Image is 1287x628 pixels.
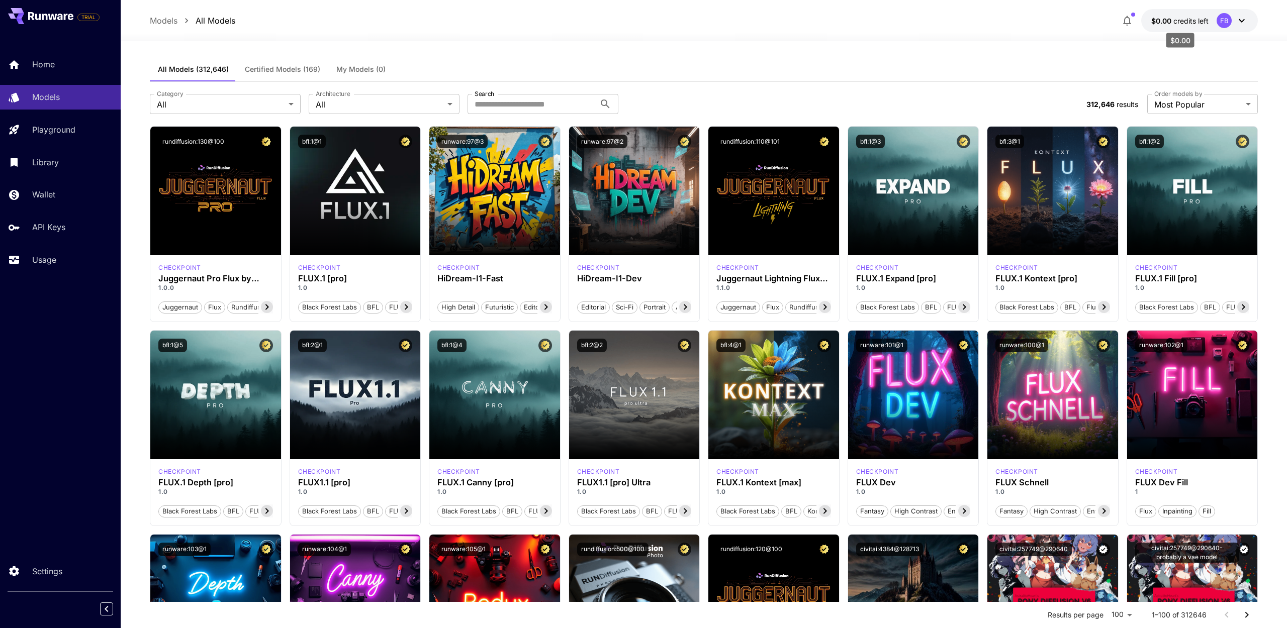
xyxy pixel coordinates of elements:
[856,263,899,272] div: fluxpro
[520,300,553,313] button: Editorial
[1135,283,1250,292] p: 1.0
[437,467,480,476] p: checkpoint
[298,543,351,556] button: runware:104@1
[158,467,201,476] p: checkpoint
[1135,339,1187,352] button: runware:102@1
[716,135,784,148] button: rundiffusion:110@101
[672,302,699,312] span: Anime
[1135,467,1178,476] div: FLUX.1 D
[158,478,273,487] div: FLUX.1 Depth [pro]
[150,15,235,27] nav: breadcrumb
[856,467,899,476] div: FLUX.1 D
[159,506,221,516] span: Black Forest Labs
[678,543,691,556] button: Certified Model – Vetted for best performance and includes a commercial license.
[363,506,383,516] span: BFL
[1166,33,1194,48] div: $0.00
[316,89,350,98] label: Architecture
[995,543,1072,556] button: civitai:257749@290640
[298,274,413,283] div: FLUX.1 [pro]
[856,300,919,313] button: Black Forest Labs
[1030,506,1080,516] span: High Contrast
[577,300,610,313] button: Editorial
[437,504,500,517] button: Black Forest Labs
[363,300,383,313] button: BFL
[298,467,341,476] div: fluxpro
[1135,467,1178,476] p: checkpoint
[957,543,970,556] button: Certified Model – Vetted for best performance and includes a commercial license.
[944,506,990,516] span: Environment
[817,339,831,352] button: Certified Model – Vetted for best performance and includes a commercial license.
[157,89,183,98] label: Category
[1239,543,1249,556] button: Verified working
[782,506,801,516] span: BFL
[577,263,620,272] div: HiDream Dev
[716,478,831,487] h3: FLUX.1 Kontext [max]
[716,263,759,272] p: checkpoint
[437,135,488,148] button: runware:97@3
[995,263,1038,272] div: FLUX.1 Kontext [pro]
[1217,13,1232,28] div: FB
[437,478,552,487] h3: FLUX.1 Canny [pro]
[640,302,669,312] span: Portrait
[1135,300,1198,313] button: Black Forest Labs
[1060,300,1080,313] button: BFL
[1108,607,1136,622] div: 100
[995,263,1038,272] p: checkpoint
[259,339,273,352] button: Certified Model – Vetted for best performance and includes a commercial license.
[158,274,273,283] div: Juggernaut Pro Flux by RunDiffusion
[1135,478,1250,487] h3: FLUX Dev Fill
[1083,504,1130,517] button: Environment
[921,300,941,313] button: BFL
[525,506,593,516] span: FLUX.1 Canny [pro]
[995,274,1110,283] h3: FLUX.1 Kontext [pro]
[298,263,341,272] p: checkpoint
[77,11,100,23] span: Add your payment card to enable full platform functionality.
[158,283,273,292] p: 1.0.0
[503,506,522,516] span: BFL
[32,565,62,577] p: Settings
[577,543,649,556] button: rundiffusion:500@100
[856,135,885,148] button: bfl:1@3
[716,543,786,556] button: rundiffusion:120@100
[577,478,692,487] h3: FLUX1.1 [pro] Ultra
[856,283,971,292] p: 1.0
[995,339,1048,352] button: runware:100@1
[890,504,942,517] button: High Contrast
[1135,274,1250,283] h3: FLUX.1 Fill [pro]
[856,467,899,476] p: checkpoint
[196,15,235,27] a: All Models
[1135,487,1250,496] p: 1
[577,487,692,496] p: 1.0
[577,263,620,272] p: checkpoint
[1201,302,1220,312] span: BFL
[363,504,383,517] button: BFL
[578,302,609,312] span: Editorial
[642,506,662,516] span: BFL
[995,467,1038,476] div: FLUX.1 S
[150,15,177,27] a: Models
[224,506,243,516] span: BFL
[995,467,1038,476] p: checkpoint
[298,504,361,517] button: Black Forest Labs
[1154,98,1242,111] span: Most Popular
[437,300,479,313] button: High Detail
[298,339,327,352] button: bfl:2@1
[158,543,211,556] button: runware:103@1
[817,135,831,148] button: Certified Model – Vetted for best performance and includes a commercial license.
[1223,302,1279,312] span: FLUX.1 Fill [pro]
[1199,506,1215,516] span: Fill
[158,504,221,517] button: Black Forest Labs
[996,302,1058,312] span: Black Forest Labs
[678,135,691,148] button: Certified Model – Vetted for best performance and includes a commercial license.
[481,300,518,313] button: Futuristic
[158,487,273,496] p: 1.0
[856,543,923,556] button: civitai:4384@128713
[1096,543,1110,556] button: Verified working
[857,506,888,516] span: Fantasy
[437,274,552,283] h3: HiDream-I1-Fast
[857,302,918,312] span: Black Forest Labs
[1159,506,1196,516] span: Inpainting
